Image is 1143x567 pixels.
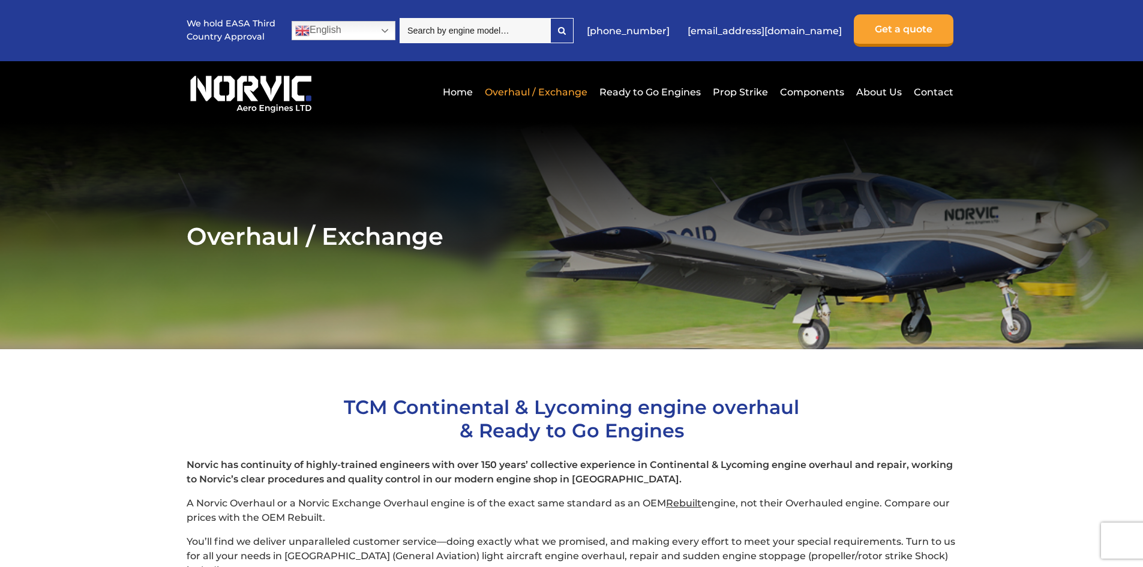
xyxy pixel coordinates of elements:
[710,77,771,107] a: Prop Strike
[344,395,799,442] span: TCM Continental & Lycoming engine overhaul & Ready to Go Engines
[777,77,847,107] a: Components
[292,21,395,40] a: English
[187,221,956,251] h2: Overhaul / Exchange
[187,496,956,525] p: A Norvic Overhaul or a Norvic Exchange Overhaul engine is of the exact same standard as an OEM en...
[854,14,953,47] a: Get a quote
[400,18,550,43] input: Search by engine model…
[295,23,310,38] img: en
[187,459,953,485] strong: Norvic has continuity of highly-trained engineers with over 150 years’ collective experience in C...
[482,77,590,107] a: Overhaul / Exchange
[187,17,277,43] p: We hold EASA Third Country Approval
[911,77,953,107] a: Contact
[666,497,701,509] span: Rebuilt
[596,77,704,107] a: Ready to Go Engines
[682,16,848,46] a: [EMAIL_ADDRESS][DOMAIN_NAME]
[853,77,905,107] a: About Us
[440,77,476,107] a: Home
[187,70,315,113] img: Norvic Aero Engines logo
[581,16,676,46] a: [PHONE_NUMBER]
